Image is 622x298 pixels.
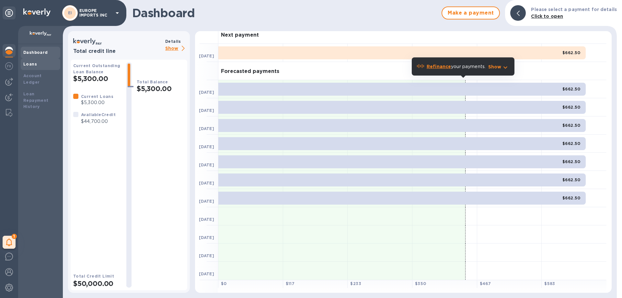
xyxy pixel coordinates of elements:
[81,99,113,106] p: $5,300.00
[23,50,48,55] b: Dashboard
[480,281,491,286] b: $ 467
[165,45,187,53] p: Show
[23,73,42,85] b: Account Ledger
[199,253,214,258] b: [DATE]
[199,90,214,95] b: [DATE]
[81,94,113,99] b: Current Loans
[73,280,121,288] h2: $50,000.00
[415,281,426,286] b: $ 350
[73,63,121,74] b: Current Outstanding Loan Balance
[132,6,438,20] h1: Dashboard
[23,8,51,16] img: Logo
[73,75,121,83] h2: $5,300.00
[12,234,17,239] span: 1
[562,177,581,182] b: $662.50
[81,118,116,125] p: $44,700.00
[562,50,581,55] b: $662.50
[562,196,581,200] b: $662.50
[5,62,13,70] img: Foreign exchange
[562,141,581,146] b: $662.50
[350,281,361,286] b: $ 233
[447,9,494,17] span: Make a payment
[562,105,581,110] b: $662.50
[562,123,581,128] b: $662.50
[562,87,581,91] b: $662.50
[137,79,168,84] b: Total Balance
[199,162,214,167] b: [DATE]
[488,64,501,70] p: Show
[79,8,112,18] p: EUROPE IMPORTS INC
[81,112,116,117] b: Available Credit
[73,274,114,279] b: Total Credit Limit
[427,64,451,69] b: Refinance
[544,281,555,286] b: $ 583
[442,6,500,19] button: Make a payment
[531,14,563,19] b: Click to open
[562,159,581,164] b: $662.50
[199,181,214,185] b: [DATE]
[286,281,295,286] b: $ 117
[23,91,49,109] b: Loan Repayment History
[199,271,214,276] b: [DATE]
[531,7,617,12] b: Please select a payment for details
[221,281,227,286] b: $ 0
[221,68,279,75] h3: Forecasted payments
[427,63,486,70] p: your payments.
[199,217,214,222] b: [DATE]
[73,48,163,54] h3: Total credit line
[68,10,72,15] b: EI
[3,6,16,19] div: Unpin categories
[165,39,181,44] b: Details
[199,235,214,240] b: [DATE]
[199,144,214,149] b: [DATE]
[23,62,37,66] b: Loans
[199,126,214,131] b: [DATE]
[199,199,214,204] b: [DATE]
[488,64,509,70] button: Show
[137,85,185,93] h2: $5,300.00
[199,54,214,58] b: [DATE]
[199,108,214,113] b: [DATE]
[221,32,259,38] h3: Next payment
